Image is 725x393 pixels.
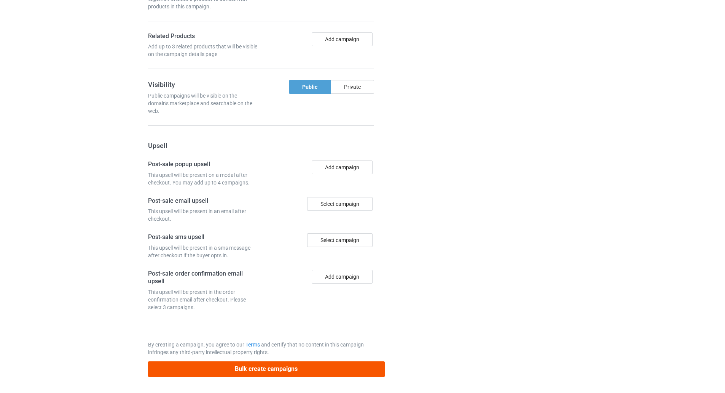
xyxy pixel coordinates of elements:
div: Select campaign [307,233,373,247]
button: Bulk create campaigns [148,361,385,377]
h4: Post-sale email upsell [148,197,258,205]
div: Private [331,80,374,94]
h3: Upsell [148,141,374,150]
div: Public campaigns will be visible on the domain's marketplace and searchable on the web. [148,92,258,115]
button: Add campaign [312,160,373,174]
div: This upsell will be present in an email after checkout. [148,207,258,223]
div: This upsell will be present in a sms message after checkout if the buyer opts in. [148,244,258,259]
div: This upsell will be present on a modal after checkout. You may add up to 4 campaigns. [148,171,258,186]
p: By creating a campaign, you agree to our and certify that no content in this campaign infringes a... [148,341,374,356]
div: This upsell will be present in the order confirmation email after checkout. Please select 3 campa... [148,288,258,311]
h4: Post-sale order confirmation email upsell [148,270,258,286]
a: Terms [245,342,260,348]
h4: Post-sale popup upsell [148,160,258,168]
h4: Post-sale sms upsell [148,233,258,241]
div: Public [289,80,331,94]
h4: Related Products [148,32,258,40]
h3: Visibility [148,80,258,89]
button: Add campaign [312,270,373,284]
div: Add up to 3 related products that will be visible on the campaign details page [148,43,258,58]
button: Add campaign [312,32,373,46]
div: Select campaign [307,197,373,211]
